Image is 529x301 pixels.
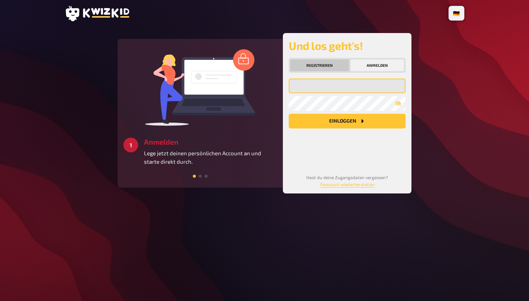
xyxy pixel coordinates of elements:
[306,175,388,187] small: Hast du deine Zugangsdaten vergessen?
[289,114,406,128] button: Einloggen
[320,182,375,187] a: Passwort wiederherstellen
[289,79,406,93] input: Meine Emailadresse
[289,39,406,52] h2: Und los geht's!
[145,49,255,126] img: log in
[290,59,349,71] button: Registrieren
[144,138,277,146] h3: Anmelden
[123,138,138,152] div: 1
[350,59,404,71] button: Anmelden
[450,7,463,19] li: 🇩🇪
[144,149,277,166] p: Lege jetzt deinen persönlichen Account an und starte direkt durch.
